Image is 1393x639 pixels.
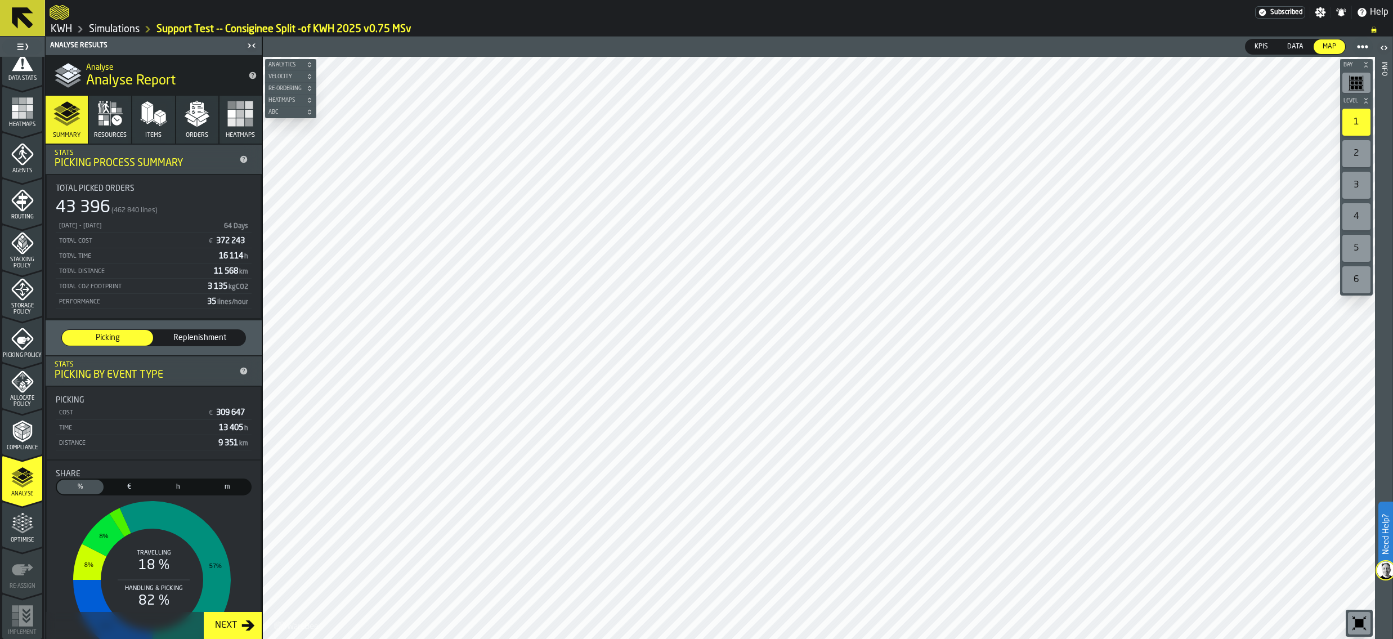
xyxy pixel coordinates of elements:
header: Info [1375,37,1392,639]
label: button-switch-multi-Distance [203,479,252,495]
span: Analytics [266,62,304,68]
span: Heatmaps [226,132,255,139]
h2: Sub Title [86,61,239,72]
div: Stats [55,361,235,369]
header: Analyse Results [46,37,262,55]
div: button-toolbar-undefined [1340,138,1373,169]
div: stat-Picking [47,387,261,459]
div: Info [1380,59,1388,636]
span: Help [1370,6,1388,19]
div: 1 [1342,109,1370,136]
a: link-to-/wh/i/4fb45246-3b77-4bb5-b880-c337c3c5facb/simulations/1296b096-cf53-4aa1-acfc-754d439756ce [156,23,411,35]
li: menu Agents [2,132,42,177]
a: link-to-/wh/i/4fb45246-3b77-4bb5-b880-c337c3c5facb/settings/billing [1255,6,1305,19]
span: Data [1283,42,1308,52]
div: Next [210,619,241,632]
a: logo-header [265,614,329,637]
a: link-to-/wh/i/4fb45246-3b77-4bb5-b880-c337c3c5facb [89,23,140,35]
svg: Reset zoom and position [1350,614,1368,632]
span: Total Picked Orders [56,184,135,193]
li: menu Optimise [2,502,42,547]
div: StatList-item-Total Distance [56,263,252,279]
label: button-switch-multi-Picking [61,329,154,346]
div: 5 [1342,235,1370,262]
div: Title [56,184,252,193]
label: button-toggle-Close me [244,39,259,52]
div: [DATE] - [DATE] [58,222,218,230]
span: Resources [94,132,127,139]
span: Picking Policy [2,352,42,359]
div: Stats [55,149,235,157]
div: Distance [58,440,214,447]
span: Re-assign [2,583,42,589]
div: button-toolbar-undefined [1340,233,1373,264]
div: 2 [1342,140,1370,167]
div: title-Analyse Report [46,55,262,96]
span: ABC [266,109,304,115]
label: button-toggle-Open [1376,39,1392,59]
span: 64 Days [224,223,248,230]
div: thumb [204,480,250,494]
div: 3 [1342,172,1370,199]
span: Map [1318,42,1341,52]
label: button-switch-multi-KPIs [1245,39,1278,55]
div: StatList-item-Cost [56,405,252,420]
span: Level [1341,98,1360,104]
div: StatList-item-Total CO2 Footprint [56,279,252,294]
span: € [108,482,150,492]
span: Subscribed [1270,8,1302,16]
div: button-toolbar-undefined [1340,106,1373,138]
label: button-switch-multi-Cost [105,479,154,495]
div: thumb [154,330,245,346]
span: Stacking Policy [2,257,42,269]
div: button-toolbar-undefined [1340,201,1373,233]
span: Summary [53,132,80,139]
span: h [244,425,248,432]
div: thumb [155,480,201,494]
span: Items [145,132,162,139]
span: Allocate Policy [2,395,42,408]
label: Need Help? [1379,503,1392,566]
div: StatList-item-03/07/2025 - 16/09/2025 [56,218,252,233]
a: link-to-/wh/i/4fb45246-3b77-4bb5-b880-c337c3c5facb [51,23,72,35]
span: Heatmaps [2,122,42,128]
label: button-switch-multi-Data [1278,39,1313,55]
span: Velocity [266,74,304,80]
div: Title [56,470,252,479]
div: thumb [1314,39,1345,54]
button: button- [265,83,316,94]
span: Bay [1341,62,1360,68]
li: menu Routing [2,178,42,224]
div: button-toolbar-undefined [1340,169,1373,201]
span: Compliance [2,445,42,451]
a: logo-header [50,2,69,23]
div: Total CO2 Footprint [58,283,203,291]
li: menu Implement [2,594,42,639]
span: h [157,482,199,492]
span: Implement [2,629,42,636]
div: button-toolbar-undefined [1346,610,1373,637]
div: thumb [62,330,153,346]
span: (462 840 lines) [111,207,158,215]
span: Routing [2,214,42,220]
div: StatList-item-Time [56,420,252,435]
nav: Breadcrumb [50,23,1388,36]
li: menu Data Stats [2,40,42,85]
button: button- [1340,59,1373,70]
span: Heatmaps [266,97,304,104]
label: button-switch-multi-Map [1313,39,1346,55]
span: KPIs [1250,42,1273,52]
div: Picking by event type [55,369,235,381]
span: 13 405 [219,424,249,432]
span: € [209,238,213,245]
span: km [239,440,248,447]
li: menu Allocate Policy [2,363,42,408]
span: Replenishment [159,332,241,343]
span: lines/hour [217,299,248,306]
span: 9 351 [218,439,249,447]
span: € [209,409,213,417]
label: button-toggle-Toggle Full Menu [2,39,42,55]
span: Data Stats [2,75,42,82]
span: kgCO2 [229,284,248,291]
li: menu Analyse [2,455,42,501]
